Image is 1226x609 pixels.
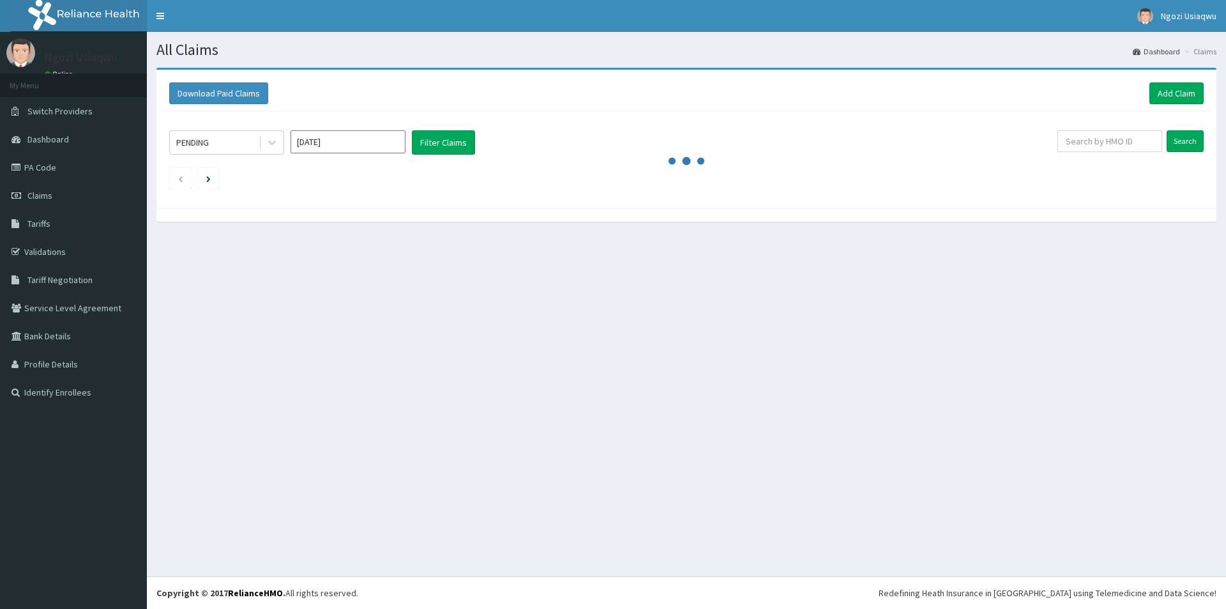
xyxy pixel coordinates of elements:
input: Select Month and Year [291,130,405,153]
span: Tariffs [27,218,50,229]
svg: audio-loading [667,142,706,180]
span: Dashboard [27,134,69,145]
div: PENDING [176,136,209,149]
footer: All rights reserved. [147,576,1226,609]
input: Search by HMO ID [1057,130,1162,152]
div: Redefining Heath Insurance in [GEOGRAPHIC_DATA] using Telemedicine and Data Science! [879,587,1216,599]
span: Tariff Negotiation [27,274,93,286]
p: Ngozi Usiaqwu [45,52,117,63]
button: Filter Claims [412,130,475,155]
a: RelianceHMO [228,587,283,599]
a: Previous page [178,173,183,184]
a: Add Claim [1149,82,1204,104]
span: Switch Providers [27,105,93,117]
span: Ngozi Usiaqwu [1161,10,1216,22]
a: Online [45,70,75,79]
h1: All Claims [156,42,1216,58]
img: User Image [6,38,35,67]
img: User Image [1137,8,1153,24]
strong: Copyright © 2017 . [156,587,285,599]
a: Next page [206,173,211,184]
a: Dashboard [1133,46,1180,57]
span: Claims [27,190,52,201]
button: Download Paid Claims [169,82,268,104]
input: Search [1167,130,1204,152]
li: Claims [1181,46,1216,57]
